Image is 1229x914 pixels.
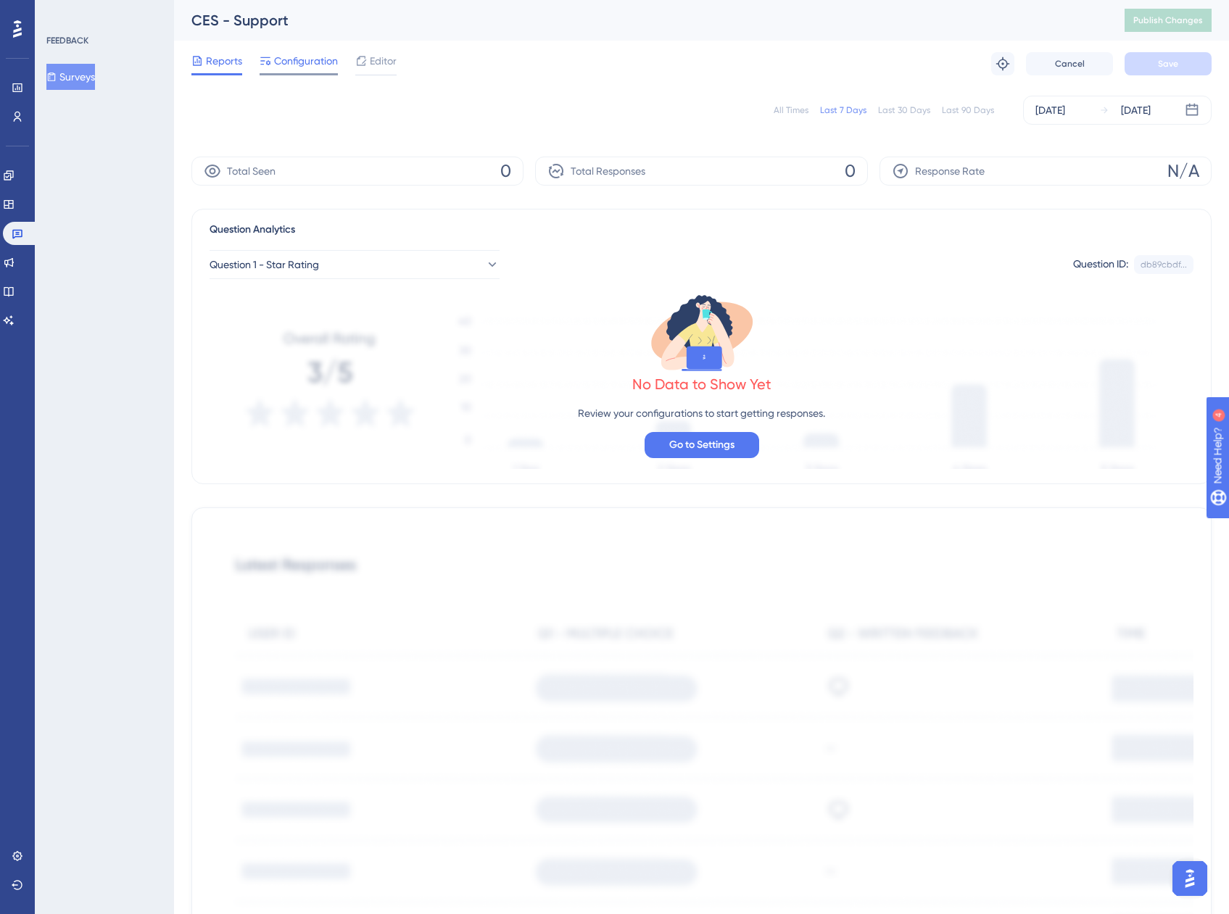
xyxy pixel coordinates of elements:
span: Cancel [1055,58,1085,70]
button: Publish Changes [1125,9,1212,32]
span: Total Responses [571,162,645,180]
div: db89cbdf... [1141,259,1187,270]
span: Response Rate [915,162,985,180]
span: Reports [206,52,242,70]
div: CES - Support [191,10,1088,30]
span: Save [1158,58,1178,70]
span: Editor [370,52,397,70]
span: Total Seen [227,162,276,180]
div: Question ID: [1073,255,1128,274]
button: Surveys [46,64,95,90]
div: All Times [774,104,808,116]
div: [DATE] [1035,101,1065,119]
span: 0 [845,159,856,183]
span: Go to Settings [669,436,734,454]
iframe: UserGuiding AI Assistant Launcher [1168,857,1212,900]
div: Last 90 Days [942,104,994,116]
span: N/A [1167,159,1199,183]
button: Question 1 - Star Rating [210,250,500,279]
div: 4 [101,7,105,19]
button: Go to Settings [645,432,759,458]
span: Publish Changes [1133,14,1203,26]
button: Cancel [1026,52,1113,75]
p: Review your configurations to start getting responses. [578,404,825,422]
div: [DATE] [1121,101,1151,119]
div: Last 30 Days [878,104,930,116]
span: 0 [500,159,511,183]
span: Need Help? [34,4,91,21]
div: Last 7 Days [820,104,866,116]
button: Save [1125,52,1212,75]
span: Question 1 - Star Rating [210,256,319,273]
span: Configuration [274,52,338,70]
span: Question Analytics [210,221,295,238]
div: No Data to Show Yet [632,374,771,394]
div: FEEDBACK [46,35,88,46]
